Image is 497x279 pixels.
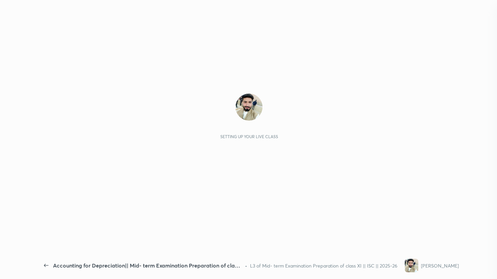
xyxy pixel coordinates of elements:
[250,262,397,269] div: L3 of Mid- term Examination Preparation of class XI || ISC || 2025-26
[220,134,278,139] div: Setting up your live class
[235,94,263,121] img: fc0a0bd67a3b477f9557aca4a29aa0ad.19086291_AOh14GgchNdmiCeYbMdxktaSN3Z4iXMjfHK5yk43KqG_6w%3Ds96-c
[245,262,247,269] div: •
[405,259,418,272] img: fc0a0bd67a3b477f9557aca4a29aa0ad.19086291_AOh14GgchNdmiCeYbMdxktaSN3Z4iXMjfHK5yk43KqG_6w%3Ds96-c
[421,262,459,269] div: [PERSON_NAME]
[53,261,242,270] div: Accounting for Depreciation|| Mid- term Examination Preparation of class XI || ISC || 2025-26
